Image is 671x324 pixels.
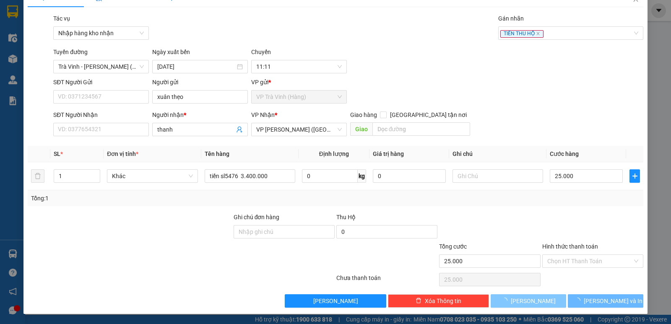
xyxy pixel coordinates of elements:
[542,243,598,250] label: Hình thức thanh toán
[53,47,149,60] div: Tuyến đường
[256,91,342,103] span: VP Trà Vinh (Hàng)
[53,78,149,87] div: SĐT Người Gửi
[205,169,295,183] input: VD: Bàn, Ghế
[256,60,342,73] span: 11:11
[373,169,446,183] input: 0
[112,170,192,182] span: Khác
[58,60,144,73] span: Trà Vinh - Hồ Chí Minh (TIỀN HÀNG)
[550,150,579,157] span: Cước hàng
[439,243,467,250] span: Tổng cước
[234,225,335,238] input: Ghi chú đơn hàng
[313,296,358,306] span: [PERSON_NAME]
[319,150,349,157] span: Định lượng
[205,150,229,157] span: Tên hàng
[251,47,347,60] div: Chuyến
[491,294,566,308] button: [PERSON_NAME]
[53,110,149,119] div: SĐT Người Nhận
[256,123,342,136] span: VP Trần Phú (Hàng)
[388,294,489,308] button: deleteXóa Thông tin
[425,296,461,306] span: Xóa Thông tin
[358,169,366,183] span: kg
[498,15,524,22] label: Gán nhãn
[373,150,404,157] span: Giá trị hàng
[511,296,556,306] span: [PERSON_NAME]
[453,169,543,183] input: Ghi Chú
[449,146,546,162] th: Ghi chú
[152,78,248,87] div: Người gửi
[630,173,640,179] span: plus
[335,273,438,288] div: Chưa thanh toán
[387,110,470,119] span: [GEOGRAPHIC_DATA] tận nơi
[336,214,356,220] span: Thu Hộ
[629,169,640,183] button: plus
[568,294,643,308] button: [PERSON_NAME] và In
[58,27,144,39] span: Nhập hàng kho nhận
[157,62,235,71] input: 15/09/2025
[350,111,377,118] span: Giao hàng
[584,296,642,306] span: [PERSON_NAME] và In
[234,214,280,220] label: Ghi chú đơn hàng
[152,110,248,119] div: Người nhận
[500,30,544,38] span: TIỀN THU HỘ
[31,169,44,183] button: delete
[107,150,138,157] span: Đơn vị tính
[575,298,584,303] span: loading
[350,122,372,136] span: Giao
[285,294,386,308] button: [PERSON_NAME]
[236,126,243,133] span: user-add
[53,15,70,22] label: Tác vụ
[372,122,471,136] input: Dọc đường
[54,150,60,157] span: SL
[251,78,347,87] div: VP gửi
[536,31,540,36] span: close
[502,298,511,303] span: loading
[416,298,421,304] span: delete
[31,194,260,203] div: Tổng: 1
[152,47,248,60] div: Ngày xuất bến
[251,111,275,118] span: VP Nhận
